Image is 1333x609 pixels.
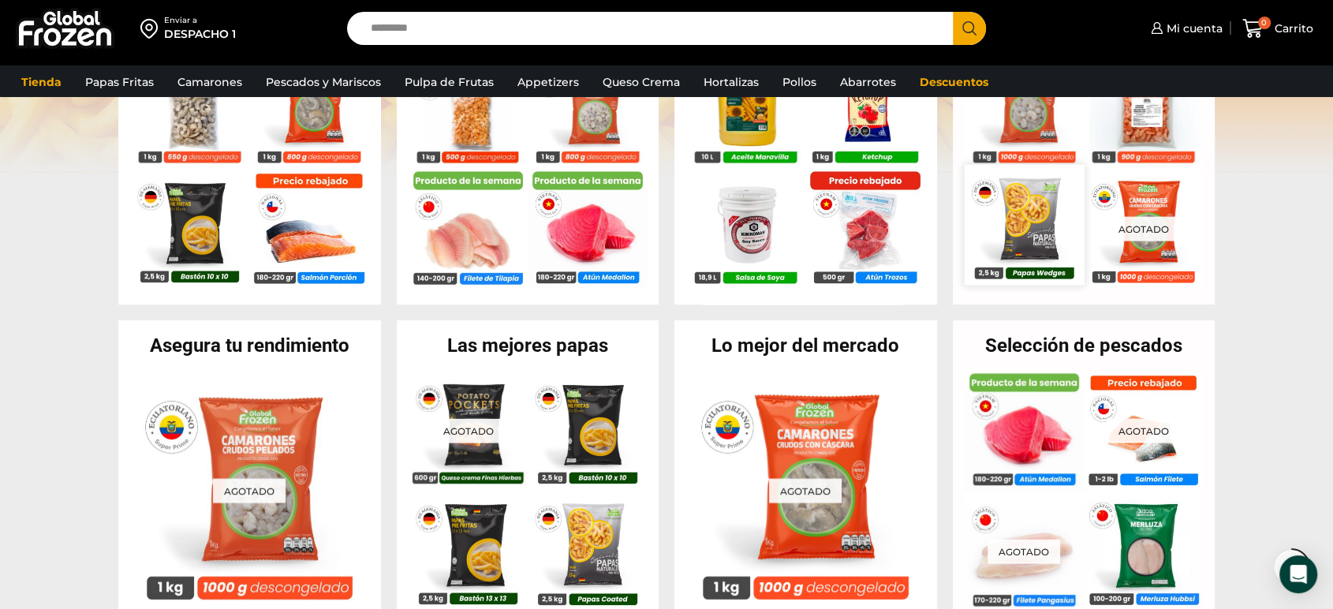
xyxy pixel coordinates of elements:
div: Enviar a [164,15,236,26]
h2: Lo mejor del mercado [674,336,937,355]
p: Agotado [988,539,1060,563]
h2: Asegura tu rendimiento [118,336,381,355]
p: Agotado [431,419,504,443]
a: Hortalizas [696,67,767,97]
span: 0 [1258,17,1271,29]
span: Mi cuenta [1163,21,1223,36]
a: Pulpa de Frutas [397,67,502,97]
h2: Las mejores papas [397,336,659,355]
a: Mi cuenta [1147,13,1223,44]
a: Pollos [775,67,824,97]
p: Agotado [213,479,286,503]
p: Agotado [769,479,842,503]
a: Papas Fritas [77,67,162,97]
a: Queso Crema [595,67,688,97]
a: Appetizers [510,67,587,97]
a: Abarrotes [832,67,904,97]
div: DESPACHO 1 [164,26,236,42]
a: Descuentos [912,67,996,97]
span: Carrito [1271,21,1313,36]
p: Agotado [1107,217,1179,241]
button: Search button [953,12,986,45]
a: Tienda [13,67,69,97]
a: Camarones [170,67,250,97]
a: Pescados y Mariscos [258,67,389,97]
p: Agotado [1107,419,1179,443]
h2: Selección de pescados [953,336,1215,355]
a: 0 Carrito [1238,10,1317,47]
div: Open Intercom Messenger [1279,555,1317,593]
img: address-field-icon.svg [140,15,164,42]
